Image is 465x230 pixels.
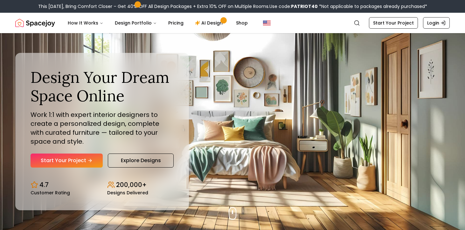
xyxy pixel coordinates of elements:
small: Designs Delivered [107,190,148,195]
nav: Main [63,17,253,29]
small: Customer Rating [31,190,70,195]
a: Login [423,17,450,29]
h1: Design Your Dream Space Online [31,68,174,105]
b: PATRIOT40 [291,3,318,10]
span: *Not applicable to packages already purchased* [318,3,427,10]
button: How It Works [63,17,108,29]
a: AI Design [190,17,230,29]
div: Design stats [31,175,174,195]
p: 200,000+ [116,180,147,189]
nav: Global [15,13,450,33]
button: Design Portfolio [110,17,162,29]
a: Shop [231,17,253,29]
p: 4.7 [39,180,49,189]
div: This [DATE], Bring Comfort Closer – Get 40% OFF All Design Packages + Extra 10% OFF on Multiple R... [38,3,427,10]
a: Pricing [163,17,189,29]
a: Start Your Project [369,17,418,29]
span: Use code: [269,3,318,10]
img: United States [263,19,271,27]
a: Start Your Project [31,154,103,168]
a: Explore Designs [108,154,174,168]
p: Work 1:1 with expert interior designers to create a personalized design, complete with curated fu... [31,110,174,146]
img: Spacejoy Logo [15,17,55,29]
a: Spacejoy [15,17,55,29]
